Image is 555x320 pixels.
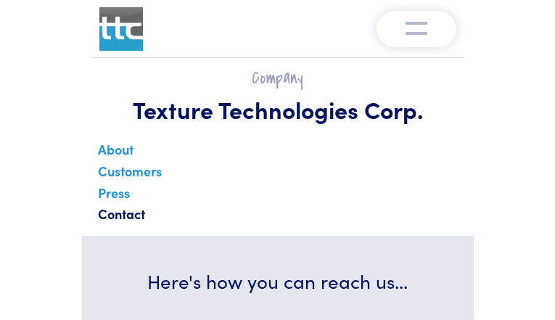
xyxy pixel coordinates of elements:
[99,268,456,294] h3: Here's how you can reach us...
[95,159,165,191] a: Customers
[99,67,456,89] h2: Company
[99,95,456,124] h1: Texture Technologies Corp.
[95,137,136,169] a: About
[95,181,133,213] a: Press
[377,11,456,47] button: Toggle navigation
[99,7,143,51] img: ttc_logo_1x1_v1.0.png
[95,202,148,234] a: Contact
[406,18,427,36] img: menu-v1.0.png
